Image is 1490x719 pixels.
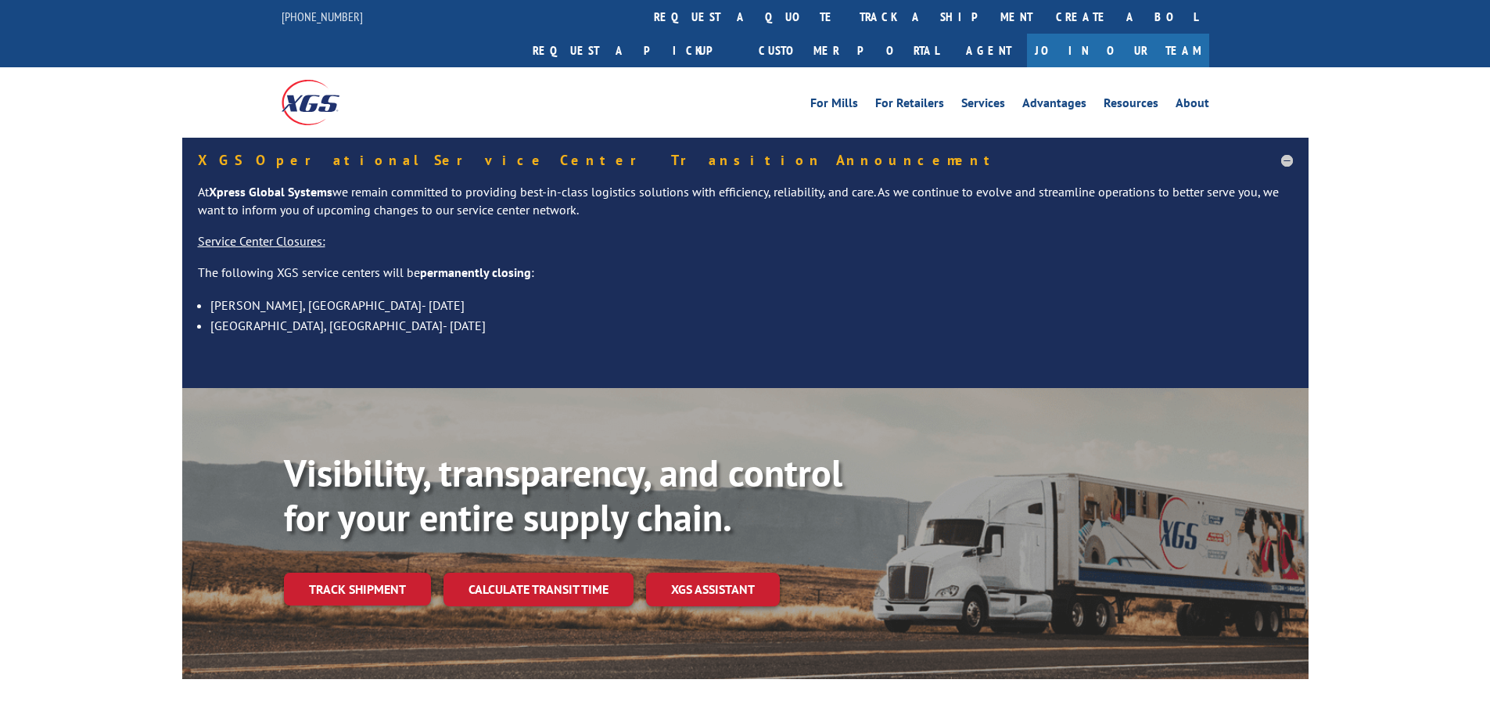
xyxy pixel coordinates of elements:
a: [PHONE_NUMBER] [282,9,363,24]
a: Resources [1104,97,1158,114]
li: [PERSON_NAME], [GEOGRAPHIC_DATA]- [DATE] [210,295,1293,315]
u: Service Center Closures: [198,233,325,249]
a: Request a pickup [521,34,747,67]
a: Agent [950,34,1027,67]
a: XGS ASSISTANT [646,573,780,606]
a: For Mills [810,97,858,114]
h5: XGS Operational Service Center Transition Announcement [198,153,1293,167]
strong: permanently closing [420,264,531,280]
a: Customer Portal [747,34,950,67]
a: Track shipment [284,573,431,606]
a: Advantages [1022,97,1086,114]
a: About [1176,97,1209,114]
p: The following XGS service centers will be : [198,264,1293,295]
a: Join Our Team [1027,34,1209,67]
p: At we remain committed to providing best-in-class logistics solutions with efficiency, reliabilit... [198,183,1293,233]
a: For Retailers [875,97,944,114]
a: Services [961,97,1005,114]
b: Visibility, transparency, and control for your entire supply chain. [284,448,842,542]
a: Calculate transit time [443,573,634,606]
strong: Xpress Global Systems [209,184,332,200]
li: [GEOGRAPHIC_DATA], [GEOGRAPHIC_DATA]- [DATE] [210,315,1293,336]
